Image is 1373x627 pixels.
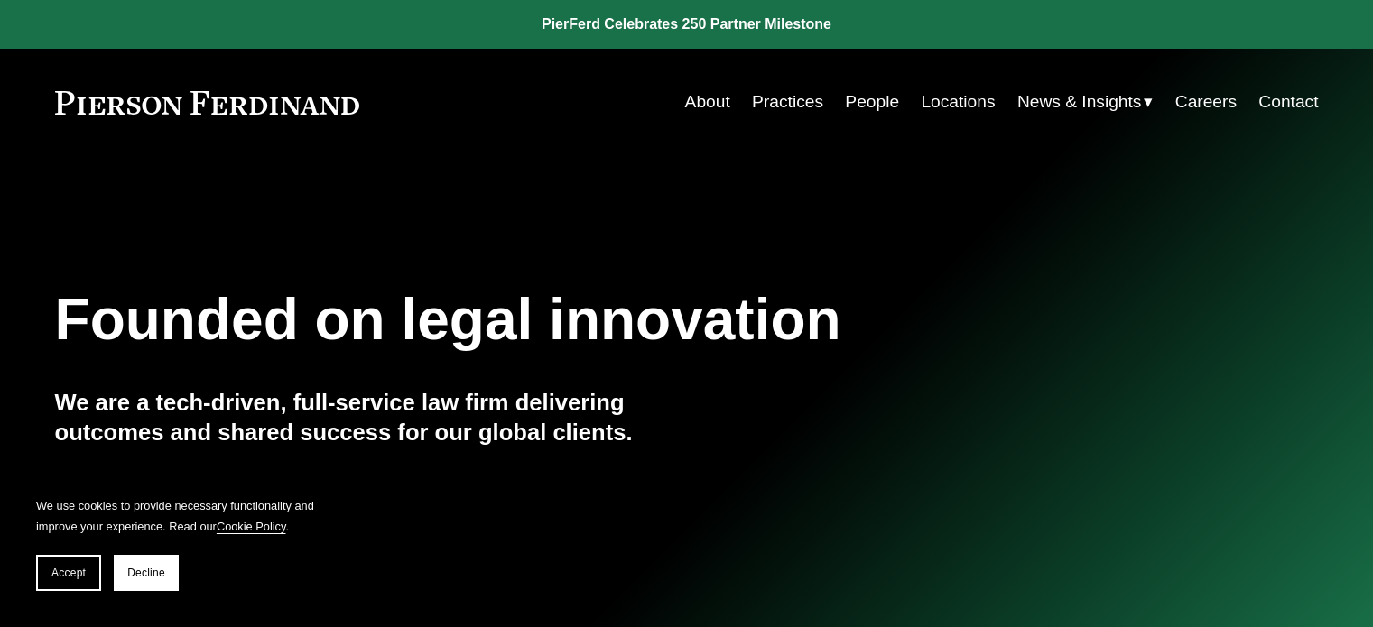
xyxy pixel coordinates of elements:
a: Cookie Policy [217,520,286,533]
h4: We are a tech-driven, full-service law firm delivering outcomes and shared success for our global... [55,388,687,447]
section: Cookie banner [18,477,343,609]
a: folder dropdown [1017,85,1154,119]
a: About [685,85,730,119]
a: Careers [1175,85,1237,119]
a: Practices [752,85,823,119]
button: Decline [114,555,179,591]
h1: Founded on legal innovation [55,287,1109,353]
a: Locations [921,85,995,119]
span: News & Insights [1017,87,1142,118]
span: Accept [51,567,86,579]
p: We use cookies to provide necessary functionality and improve your experience. Read our . [36,495,325,537]
a: People [845,85,899,119]
a: Contact [1258,85,1318,119]
span: Decline [127,567,165,579]
button: Accept [36,555,101,591]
